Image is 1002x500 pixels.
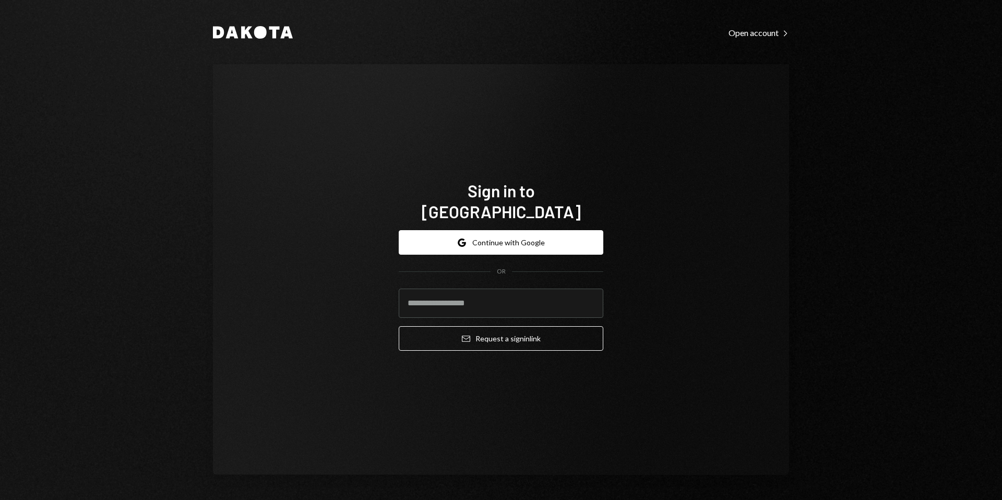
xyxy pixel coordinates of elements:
[729,27,789,38] a: Open account
[399,180,603,222] h1: Sign in to [GEOGRAPHIC_DATA]
[399,230,603,255] button: Continue with Google
[729,28,789,38] div: Open account
[497,267,506,276] div: OR
[399,326,603,351] button: Request a signinlink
